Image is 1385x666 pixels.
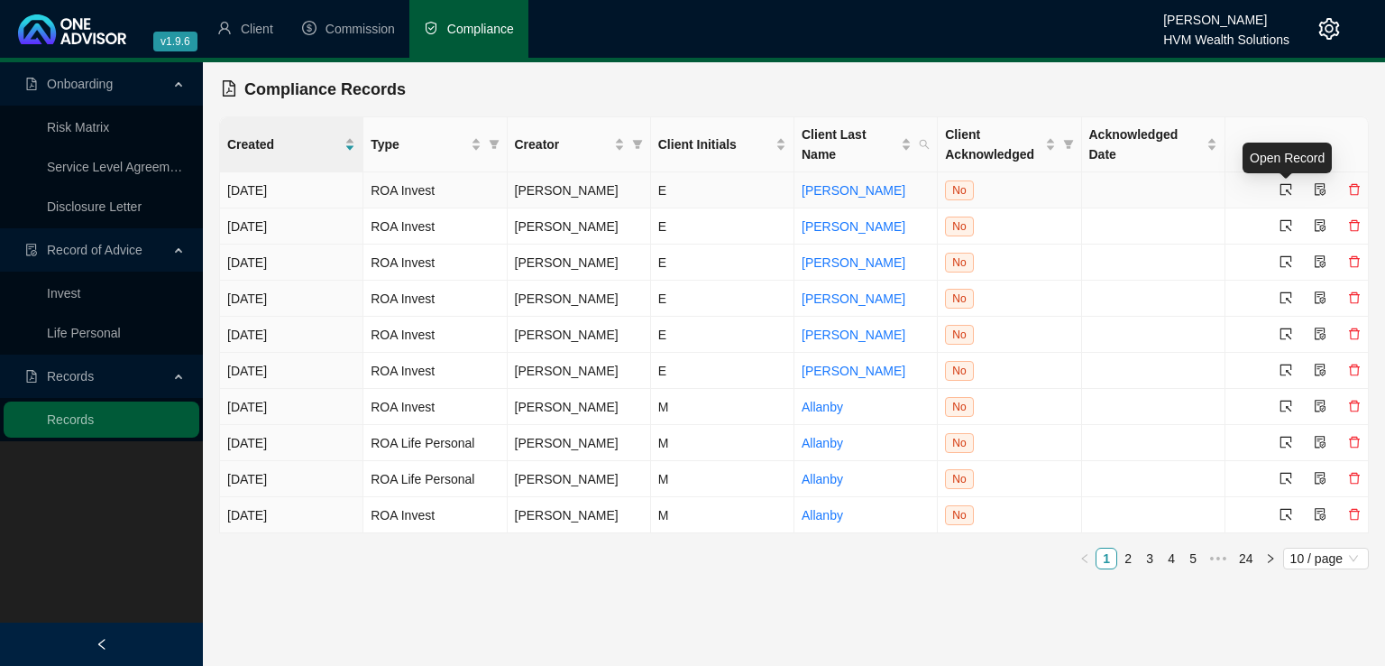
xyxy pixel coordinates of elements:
span: Record of Advice [47,243,142,257]
span: left [1079,553,1090,564]
span: ROA Invest [371,183,435,198]
td: E [651,281,794,317]
td: [DATE] [220,497,363,533]
span: Commission [326,22,395,36]
div: Open Record [1243,143,1332,173]
span: left [96,638,108,651]
span: filter [489,139,500,150]
span: Client [241,22,273,36]
span: file-done [25,244,38,256]
a: Allanby [802,508,843,523]
a: Life Personal [47,326,121,340]
span: 10 / page [1290,549,1362,569]
span: Onboarding [47,77,113,91]
td: E [651,172,794,208]
span: select [1280,291,1292,304]
span: file-protect [1314,219,1326,232]
th: Client Last Name [794,117,938,172]
span: right [1265,553,1276,564]
span: [PERSON_NAME] [515,255,619,270]
a: Risk Matrix [47,120,109,134]
span: ROA Life Personal [371,436,474,450]
span: No [945,397,973,417]
td: E [651,208,794,245]
span: delete [1348,291,1361,304]
span: select [1280,219,1292,232]
span: No [945,325,973,345]
span: select [1280,400,1292,412]
span: No [945,217,973,236]
th: Client Acknowledged [938,117,1081,172]
button: right [1260,548,1281,569]
span: No [945,289,973,309]
span: filter [628,131,647,158]
span: file-protect [1314,472,1326,485]
span: [PERSON_NAME] [515,364,619,378]
td: [DATE] [220,208,363,245]
div: HVM Wealth Solutions [1163,24,1289,44]
li: Next Page [1260,548,1281,569]
span: select [1280,364,1292,376]
td: [DATE] [220,353,363,389]
span: file-protect [1314,255,1326,268]
span: [PERSON_NAME] [515,400,619,414]
span: No [945,361,973,381]
span: ROA Invest [371,508,435,523]
a: 5 [1183,549,1203,569]
span: file-protect [1314,364,1326,376]
span: Compliance [447,22,514,36]
span: file-protect [1314,328,1326,340]
span: file-protect [1314,400,1326,412]
a: [PERSON_NAME] [802,219,905,234]
span: select [1280,255,1292,268]
span: No [945,469,973,489]
span: file-pdf [221,80,237,97]
span: delete [1348,508,1361,521]
span: Created [227,134,341,154]
a: Allanby [802,436,843,450]
a: [PERSON_NAME] [802,364,905,378]
td: [DATE] [220,172,363,208]
span: setting [1318,18,1340,40]
th: Client Initials [651,117,794,172]
span: delete [1348,400,1361,412]
li: Next 5 Pages [1204,548,1233,569]
span: Client Last Name [802,125,897,164]
span: delete [1348,328,1361,340]
span: [PERSON_NAME] [515,472,619,486]
li: 3 [1139,548,1160,569]
span: delete [1348,255,1361,268]
span: Compliance Records [244,80,406,98]
a: Records [47,412,94,427]
li: 24 [1233,548,1260,569]
span: delete [1348,472,1361,485]
a: Allanby [802,472,843,486]
span: delete [1348,219,1361,232]
span: search [919,139,930,150]
td: [DATE] [220,461,363,497]
img: 2df55531c6924b55f21c4cf5d4484680-logo-light.svg [18,14,126,44]
span: ••• [1204,548,1233,569]
a: 3 [1140,549,1160,569]
span: ROA Invest [371,255,435,270]
span: [PERSON_NAME] [515,291,619,306]
span: delete [1348,183,1361,196]
span: [PERSON_NAME] [515,328,619,342]
span: Creator [515,134,610,154]
span: file-protect [1314,291,1326,304]
a: Invest [47,286,80,301]
a: 24 [1234,549,1259,569]
span: ROA Life Personal [371,472,474,486]
span: [PERSON_NAME] [515,508,619,523]
span: select [1280,436,1292,449]
span: delete [1348,436,1361,449]
span: No [945,505,973,525]
span: select [1280,472,1292,485]
a: 1 [1096,549,1116,569]
span: delete [1348,364,1361,376]
td: [DATE] [220,389,363,425]
th: Creator [508,117,651,172]
div: Page Size [1283,548,1369,569]
a: [PERSON_NAME] [802,255,905,270]
a: [PERSON_NAME] [802,291,905,306]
